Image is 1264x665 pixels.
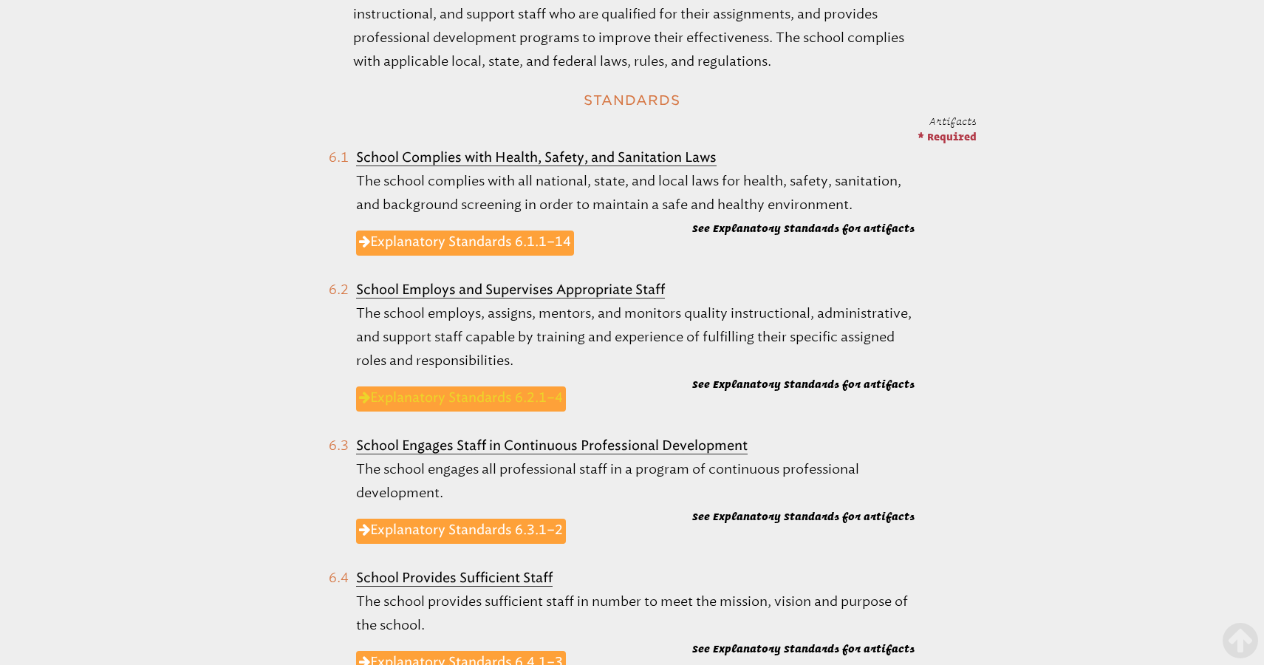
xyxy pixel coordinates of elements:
b: See Explanatory Standards for artifacts [692,511,915,522]
b: School Provides Sufficient Staff [356,570,553,586]
span: * Required [918,131,977,143]
b: School Employs and Supervises Appropriate Staff [356,282,665,298]
b: See Explanatory Standards for artifacts [692,378,915,390]
a: Explanatory Standards 6.2.1–4 [356,386,566,412]
b: School Complies with Health, Safety, and Sanitation Laws [356,149,717,166]
a: Explanatory Standards 6.3.1–2 [356,519,566,544]
span: Artifacts [929,115,977,127]
p: The school provides sufficient staff in number to meet the mission, vision and purpose of the sch... [356,590,915,637]
b: See Explanatory Standards for artifacts [692,643,915,655]
h2: Standards [316,86,949,114]
p: The school complies with all national, state, and local laws for health, safety, sanitation, and ... [356,169,915,216]
p: The school employs, assigns, mentors, and monitors quality instructional, administrative, and sup... [356,301,915,372]
p: The school engages all professional staff in a program of continuous professional development. [356,457,915,505]
a: Explanatory Standards 6.1.1–14 [356,231,574,256]
b: School Engages Staff in Continuous Professional Development [356,437,748,454]
b: See Explanatory Standards for artifacts [692,222,915,234]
